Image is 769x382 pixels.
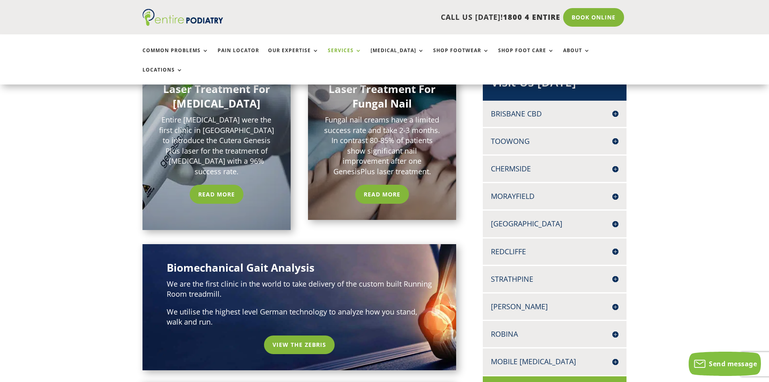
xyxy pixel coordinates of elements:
a: Shop Footwear [433,48,489,65]
span: Send message [709,359,757,368]
span: 1800 4 ENTIRE [503,12,560,22]
h4: Toowong [491,136,618,146]
p: CALL US [DATE]! [254,12,560,23]
h4: Chermside [491,164,618,174]
a: About [563,48,590,65]
button: Send message [689,352,761,376]
p: Fungal nail creams have a limited success rate and take 2-3 months. In contrast 80-85% of patient... [324,115,440,177]
h2: Laser Treatment For [MEDICAL_DATA] [159,82,275,115]
h4: Mobile [MEDICAL_DATA] [491,357,618,367]
p: Entire [MEDICAL_DATA] were the first clinic in [GEOGRAPHIC_DATA] to introduce the Cutera Genesis ... [159,115,275,177]
a: Read More [355,185,409,203]
h4: Robina [491,329,618,339]
h4: Strathpine [491,274,618,284]
p: We are the first clinic in the world to take delivery of the custom built Running Room treadmill. [167,279,432,307]
h2: Laser Treatment For Fungal Nail [324,82,440,115]
a: Book Online [563,8,624,27]
img: logo (1) [142,9,223,26]
h4: [PERSON_NAME] [491,302,618,312]
a: Common Problems [142,48,209,65]
h4: [GEOGRAPHIC_DATA] [491,219,618,229]
a: View the Zebris [264,336,335,354]
h2: Biomechanical Gait Analysis [167,260,432,279]
a: Shop Foot Care [498,48,554,65]
h4: Redcliffe [491,247,618,257]
p: We utilise the highest level German technology to analyze how you stand, walk and run. [167,307,432,327]
a: Services [328,48,362,65]
a: Read More [190,185,243,203]
a: Our Expertise [268,48,319,65]
a: [MEDICAL_DATA] [371,48,424,65]
h4: Brisbane CBD [491,109,618,119]
h4: Morayfield [491,191,618,201]
a: Pain Locator [218,48,259,65]
a: Locations [142,67,183,84]
a: Entire Podiatry [142,19,223,27]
